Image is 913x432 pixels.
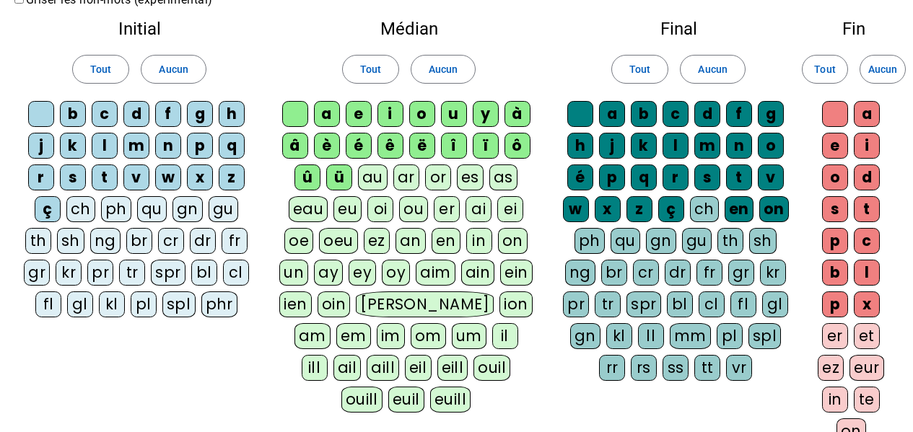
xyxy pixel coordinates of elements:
[822,164,848,190] div: o
[492,323,518,349] div: il
[341,387,383,413] div: ouill
[409,133,435,159] div: ë
[429,61,458,78] span: Aucun
[158,228,184,254] div: cr
[360,61,381,78] span: Tout
[646,228,676,254] div: gn
[367,196,393,222] div: oi
[101,196,131,222] div: ph
[694,133,720,159] div: m
[405,355,432,381] div: eil
[191,260,217,286] div: bl
[822,196,848,222] div: s
[396,228,426,254] div: an
[682,228,712,254] div: gu
[854,101,880,127] div: a
[209,196,238,222] div: gu
[90,228,121,254] div: ng
[814,61,835,78] span: Tout
[663,133,689,159] div: l
[631,133,657,159] div: k
[611,228,640,254] div: qu
[633,260,659,286] div: cr
[473,355,510,381] div: ouil
[222,228,248,254] div: fr
[430,387,471,413] div: euill
[461,260,495,286] div: ain
[319,228,358,254] div: oeu
[854,323,880,349] div: et
[818,355,844,381] div: ez
[822,260,848,286] div: b
[432,228,460,254] div: en
[123,133,149,159] div: m
[663,164,689,190] div: r
[377,133,403,159] div: ê
[388,387,424,413] div: euil
[452,323,486,349] div: um
[333,196,362,222] div: eu
[860,55,906,84] button: Aucun
[294,323,331,349] div: am
[665,260,691,286] div: dr
[159,61,188,78] span: Aucun
[638,323,664,349] div: ll
[411,323,446,349] div: om
[498,228,528,254] div: on
[606,323,632,349] div: kl
[437,355,468,381] div: eill
[694,164,720,190] div: s
[35,291,61,317] div: fl
[854,196,880,222] div: t
[60,133,86,159] div: k
[595,291,621,317] div: tr
[92,133,118,159] div: l
[137,196,167,222] div: qu
[333,355,362,381] div: ail
[219,164,245,190] div: z
[822,387,848,413] div: in
[367,355,399,381] div: aill
[411,55,476,84] button: Aucun
[90,61,111,78] span: Tout
[726,164,752,190] div: t
[726,133,752,159] div: n
[364,228,390,254] div: ez
[441,133,467,159] div: î
[563,196,589,222] div: w
[599,101,625,127] div: a
[67,291,93,317] div: gl
[599,164,625,190] div: p
[172,196,203,222] div: gn
[155,164,181,190] div: w
[698,61,727,78] span: Aucun
[567,133,593,159] div: h
[66,196,95,222] div: ch
[201,291,238,317] div: phr
[758,133,784,159] div: o
[728,260,754,286] div: gr
[690,196,719,222] div: ch
[762,291,788,317] div: gl
[425,164,451,190] div: or
[562,20,795,38] h2: Final
[123,101,149,127] div: d
[187,133,213,159] div: p
[326,164,352,190] div: ü
[868,61,897,78] span: Aucun
[563,291,589,317] div: pr
[223,260,249,286] div: cl
[854,164,880,190] div: d
[567,164,593,190] div: é
[565,260,595,286] div: ng
[599,133,625,159] div: j
[28,133,54,159] div: j
[87,260,113,286] div: pr
[631,101,657,127] div: b
[726,355,752,381] div: vr
[680,55,745,84] button: Aucun
[802,55,848,84] button: Tout
[489,164,517,190] div: as
[282,133,308,159] div: â
[289,196,328,222] div: eau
